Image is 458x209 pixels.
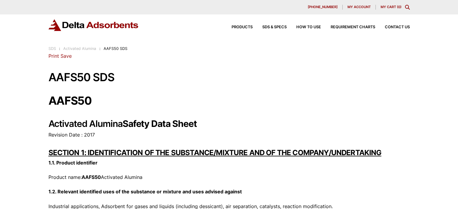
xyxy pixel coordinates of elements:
a: My account [343,5,376,10]
h1: AAFS50 SDS [48,71,410,84]
span: AAFS50 SDS [104,46,127,51]
span: Products [232,25,253,29]
a: Requirement Charts [321,25,375,29]
p: Product name: Activated Alumina [48,173,410,181]
span: SDS & SPECS [262,25,287,29]
h2: Activated Alumina [48,118,410,129]
strong: AAFS50 [48,94,92,107]
img: Delta Adsorbents [48,19,139,31]
span: : [59,46,60,51]
a: Print [48,53,59,59]
a: SDS & SPECS [253,25,287,29]
a: Activated Alumina [63,46,96,51]
p: Revision Date : 2017 [48,131,410,139]
span: Contact Us [385,25,410,29]
strong: SECTION 1: IDENTIFICATION OF THE SUBSTANCE/MIXTURE AND OF THE COMPANY/UNDERTAKING [48,148,382,157]
strong: Safety Data Sheet [123,118,197,129]
span: 0 [398,5,400,9]
span: My account [347,5,371,9]
a: How to Use [287,25,321,29]
strong: AAFS50 [82,174,101,180]
span: : [99,46,101,51]
strong: 1.2. Relevant identified uses of the substance or mixture and uses advised against [48,189,242,195]
span: Requirement Charts [331,25,375,29]
a: Products [222,25,253,29]
a: Contact Us [375,25,410,29]
a: Save [61,53,72,59]
a: [PHONE_NUMBER] [303,5,343,10]
a: My Cart (0) [381,5,401,9]
strong: 1.1. Product identifier [48,160,98,166]
a: SDS [48,46,56,51]
span: How to Use [296,25,321,29]
div: Toggle Modal Content [405,5,410,10]
span: [PHONE_NUMBER] [308,5,338,9]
